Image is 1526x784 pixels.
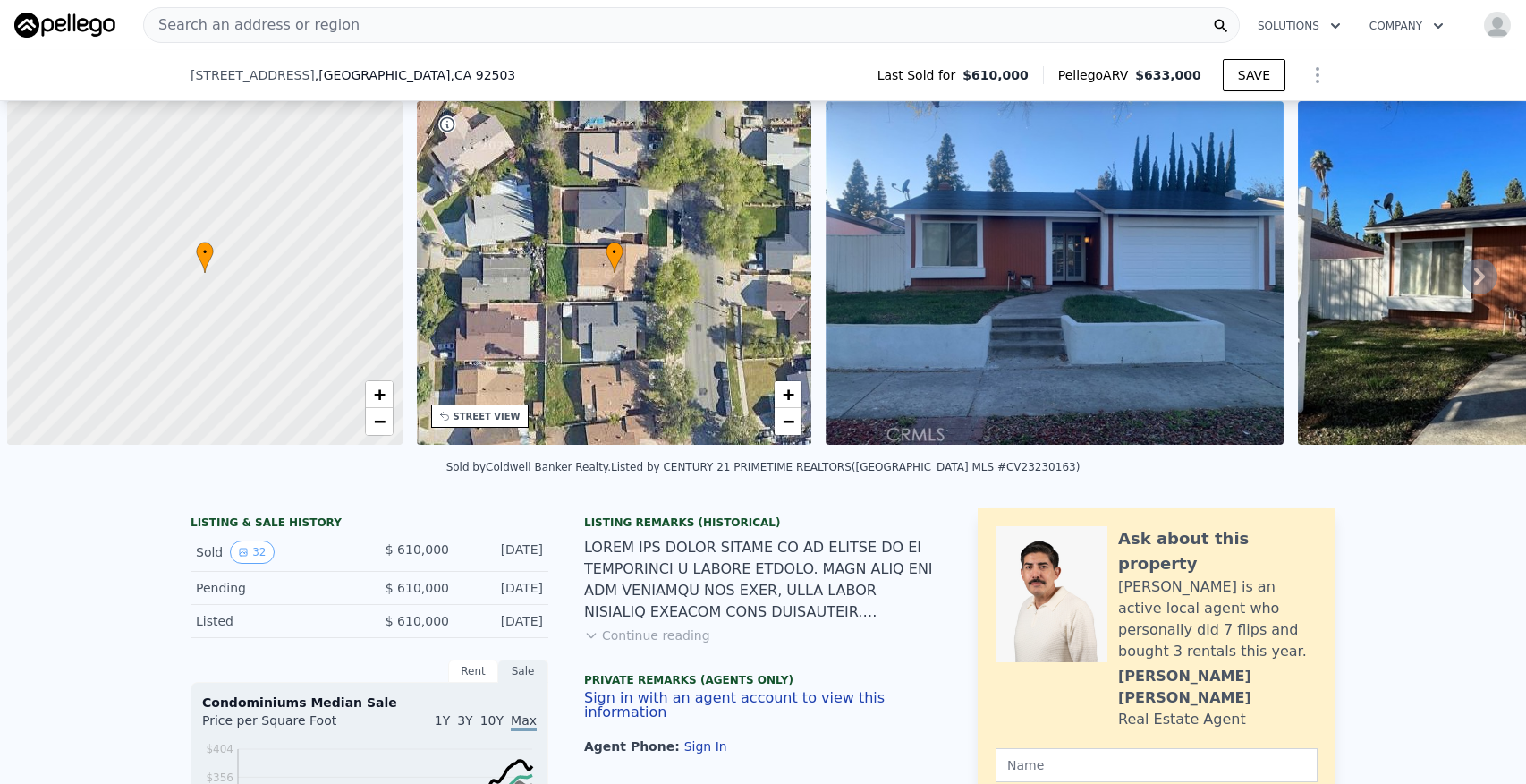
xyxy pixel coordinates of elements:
[584,537,942,623] div: LOREM IPS DOLOR SITAME CO AD ELITSE DO EI TEMPORINCI U LABORE ETDOLO. MAGN ALIQ ENI ADM VENIAMQU ...
[1355,10,1458,42] button: Company
[450,68,515,82] span: , CA 92503
[463,612,543,630] div: [DATE]
[606,242,623,273] div: •
[386,581,449,595] span: $ 610,000
[1118,526,1318,576] div: Ask about this property
[446,461,611,473] div: Sold by Coldwell Banker Realty .
[1135,68,1201,82] span: $633,000
[775,408,801,435] a: Zoom out
[196,541,355,564] div: Sold
[783,410,794,432] span: −
[196,579,355,597] div: Pending
[202,712,369,740] div: Price per Square Foot
[463,541,543,564] div: [DATE]
[1223,59,1285,91] button: SAVE
[584,673,942,691] div: Private Remarks (Agents Only)
[463,579,543,597] div: [DATE]
[202,694,537,712] div: Condominiums Median Sale
[783,383,794,405] span: +
[191,66,315,84] span: [STREET_ADDRESS]
[206,771,233,784] tspan: $356
[611,461,1080,473] div: Listed by CENTURY 21 PRIMETIME REALTORS ([GEOGRAPHIC_DATA] MLS #CV23230163)
[191,516,548,533] div: LISTING & SALE HISTORY
[386,542,449,557] span: $ 610,000
[196,612,355,630] div: Listed
[584,691,942,720] button: Sign in with an agent account to view this information
[996,748,1318,782] input: Name
[584,626,710,644] button: Continue reading
[366,381,393,408] a: Zoom in
[775,381,801,408] a: Zoom in
[366,408,393,435] a: Zoom out
[373,383,385,405] span: +
[144,14,360,36] span: Search an address or region
[877,66,963,84] span: Last Sold for
[1118,666,1318,709] div: [PERSON_NAME] [PERSON_NAME]
[1300,57,1335,93] button: Show Options
[206,743,233,755] tspan: $404
[1243,10,1355,42] button: Solutions
[498,660,548,683] div: Sale
[480,713,504,728] span: 10Y
[196,242,214,273] div: •
[386,614,449,628] span: $ 610,000
[230,541,274,564] button: View historical data
[373,410,385,432] span: −
[606,244,623,260] span: •
[1118,576,1318,662] div: [PERSON_NAME] is an active local agent who personally did 7 flips and bought 3 rentals this year.
[511,713,537,731] span: Max
[435,713,450,728] span: 1Y
[457,713,472,728] span: 3Y
[196,244,214,260] span: •
[1118,709,1246,730] div: Real Estate Agent
[826,101,1284,445] img: Sale: 164560723 Parcel: 126624464
[315,66,515,84] span: , [GEOGRAPHIC_DATA]
[1058,66,1136,84] span: Pellego ARV
[448,660,498,683] div: Rent
[584,739,684,754] span: Agent Phone:
[584,516,942,530] div: Listing Remarks (Historical)
[962,66,1029,84] span: $610,000
[14,13,115,38] img: Pellego
[454,410,521,423] div: STREET VIEW
[1483,11,1512,39] img: avatar
[684,739,727,754] button: Sign In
